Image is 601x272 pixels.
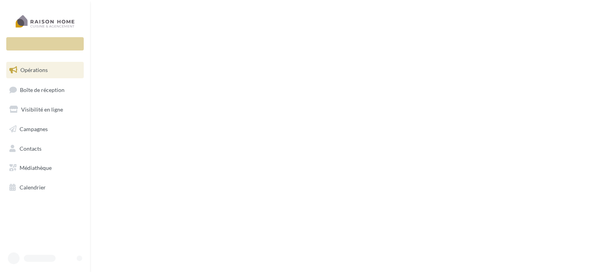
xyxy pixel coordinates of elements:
[5,160,85,176] a: Médiathèque
[20,145,41,151] span: Contacts
[5,121,85,137] a: Campagnes
[20,126,48,132] span: Campagnes
[5,81,85,98] a: Boîte de réception
[20,184,46,191] span: Calendrier
[20,67,48,73] span: Opérations
[5,101,85,118] a: Visibilité en ligne
[5,141,85,157] a: Contacts
[20,164,52,171] span: Médiathèque
[20,86,65,93] span: Boîte de réception
[21,106,63,113] span: Visibilité en ligne
[5,179,85,196] a: Calendrier
[6,37,84,50] div: Nouvelle campagne
[5,62,85,78] a: Opérations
